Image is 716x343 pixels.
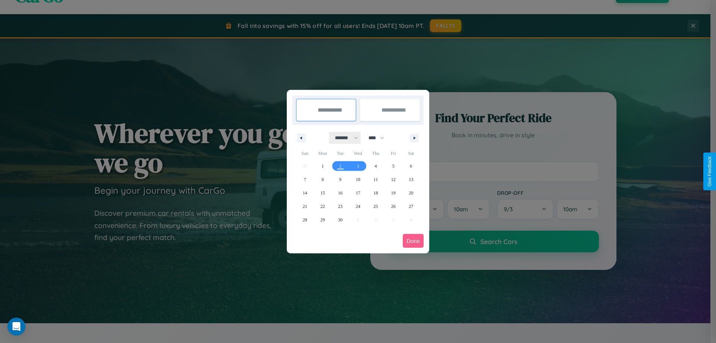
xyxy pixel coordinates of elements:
button: 1 [314,159,331,173]
span: 16 [338,186,343,200]
button: 19 [384,186,402,200]
span: 29 [320,213,325,227]
span: Tue [332,147,349,159]
button: Done [403,234,424,248]
span: 19 [391,186,396,200]
span: 24 [356,200,360,213]
span: 20 [409,186,413,200]
button: 23 [332,200,349,213]
span: Fri [384,147,402,159]
span: 13 [409,173,413,186]
span: 3 [357,159,359,173]
span: 9 [339,173,342,186]
button: 10 [349,173,367,186]
button: 30 [332,213,349,227]
span: 28 [303,213,307,227]
span: 15 [320,186,325,200]
span: 21 [303,200,307,213]
span: 22 [320,200,325,213]
button: 18 [367,186,384,200]
button: 11 [367,173,384,186]
button: 13 [402,173,420,186]
button: 5 [384,159,402,173]
span: 17 [356,186,360,200]
span: 5 [392,159,395,173]
span: Wed [349,147,367,159]
span: 4 [374,159,377,173]
span: 26 [391,200,396,213]
span: Thu [367,147,384,159]
button: 28 [296,213,314,227]
button: 16 [332,186,349,200]
span: Sun [296,147,314,159]
button: 3 [349,159,367,173]
button: 25 [367,200,384,213]
span: 12 [391,173,396,186]
button: 2 [332,159,349,173]
span: 1 [321,159,324,173]
button: 14 [296,186,314,200]
button: 6 [402,159,420,173]
span: 8 [321,173,324,186]
button: 20 [402,186,420,200]
button: 8 [314,173,331,186]
div: Open Intercom Messenger [7,318,25,336]
span: Mon [314,147,331,159]
span: 25 [373,200,378,213]
button: 12 [384,173,402,186]
span: 23 [338,200,343,213]
span: 2 [339,159,342,173]
span: 7 [304,173,306,186]
button: 21 [296,200,314,213]
span: 10 [356,173,360,186]
div: Give Feedback [707,156,712,187]
span: 27 [409,200,413,213]
span: 6 [410,159,412,173]
span: 14 [303,186,307,200]
button: 26 [384,200,402,213]
span: Sat [402,147,420,159]
button: 17 [349,186,367,200]
button: 15 [314,186,331,200]
span: 11 [374,173,378,186]
button: 22 [314,200,331,213]
button: 29 [314,213,331,227]
button: 7 [296,173,314,186]
button: 9 [332,173,349,186]
span: 30 [338,213,343,227]
button: 27 [402,200,420,213]
button: 4 [367,159,384,173]
span: 18 [373,186,378,200]
button: 24 [349,200,367,213]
